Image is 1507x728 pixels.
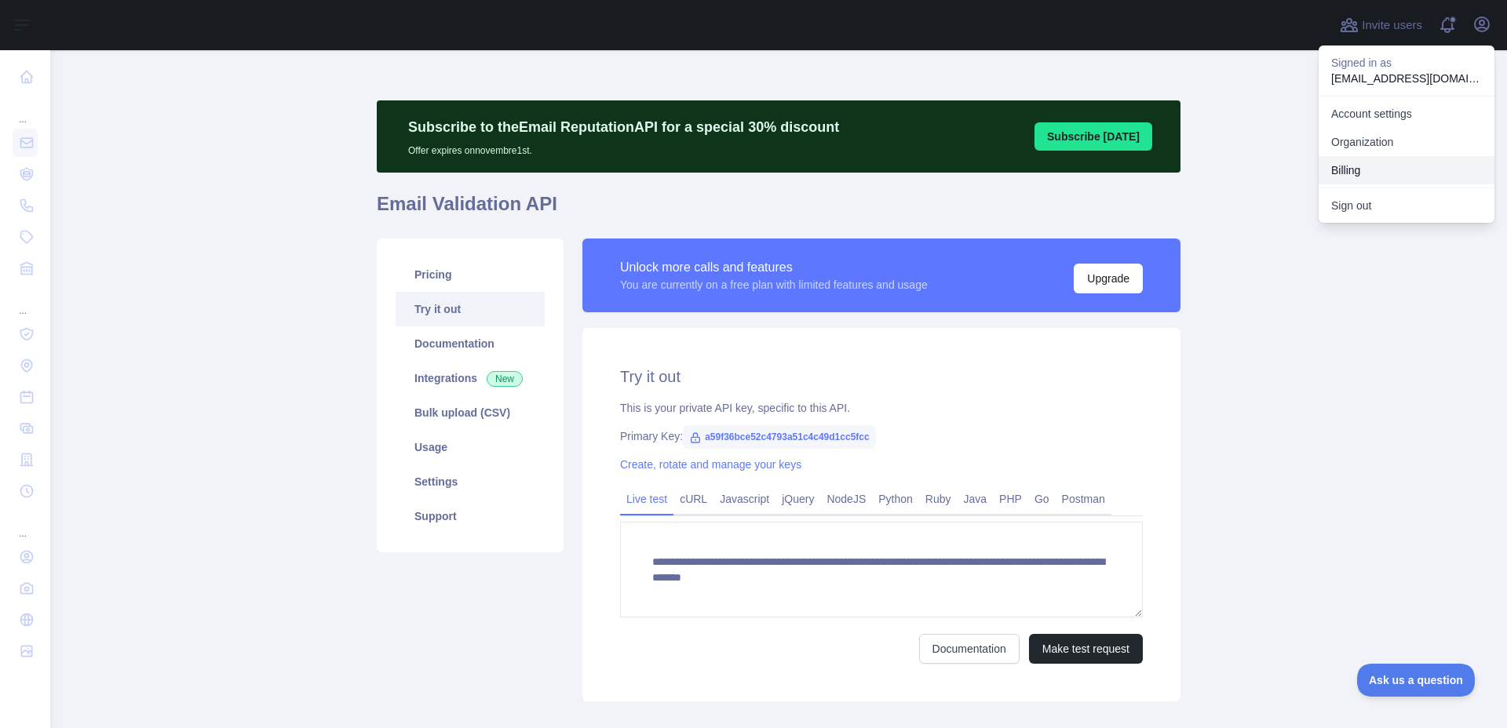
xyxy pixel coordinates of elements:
a: NodeJS [820,486,872,511]
a: PHP [993,486,1028,511]
a: Bulk upload (CSV) [396,395,545,430]
p: Signed in as [1331,55,1482,71]
a: Postman [1056,486,1111,511]
a: Live test [620,486,673,511]
span: Invite users [1362,16,1422,35]
button: Upgrade [1074,264,1143,293]
button: Invite users [1337,13,1425,38]
a: Account settings [1319,100,1494,128]
a: Integrations New [396,361,545,395]
a: Documentation [919,634,1020,664]
p: Offer expires on novembre 1st. [408,138,839,157]
p: [EMAIL_ADDRESS][DOMAIN_NAME] [1331,71,1482,86]
span: a59f36bce52c4793a51c4c49d1cc5fcc [683,425,876,449]
div: ... [13,508,38,540]
span: New [487,371,523,387]
a: Javascript [713,486,775,511]
div: ... [13,94,38,126]
a: Java [958,486,994,511]
button: Sign out [1319,191,1494,220]
a: Usage [396,430,545,464]
div: Primary Key: [620,428,1143,444]
h1: Email Validation API [377,191,1180,229]
button: Subscribe [DATE] [1034,122,1152,151]
button: Make test request [1029,634,1143,664]
a: Try it out [396,292,545,326]
a: Go [1028,486,1056,511]
a: Pricing [396,257,545,292]
h2: Try it out [620,366,1143,388]
div: ... [13,286,38,317]
div: This is your private API key, specific to this API. [620,400,1143,416]
a: Organization [1319,128,1494,156]
a: Ruby [919,486,958,511]
a: Documentation [396,326,545,361]
div: You are currently on a free plan with limited features and usage [620,277,928,293]
a: cURL [673,486,713,511]
a: jQuery [775,486,820,511]
div: Unlock more calls and features [620,258,928,277]
a: Create, rotate and manage your keys [620,458,801,471]
a: Support [396,499,545,533]
button: Billing [1319,156,1494,184]
a: Python [872,486,919,511]
p: Subscribe to the Email Reputation API for a special 30 % discount [408,116,839,138]
iframe: Toggle Customer Support [1357,664,1476,697]
a: Settings [396,464,545,499]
